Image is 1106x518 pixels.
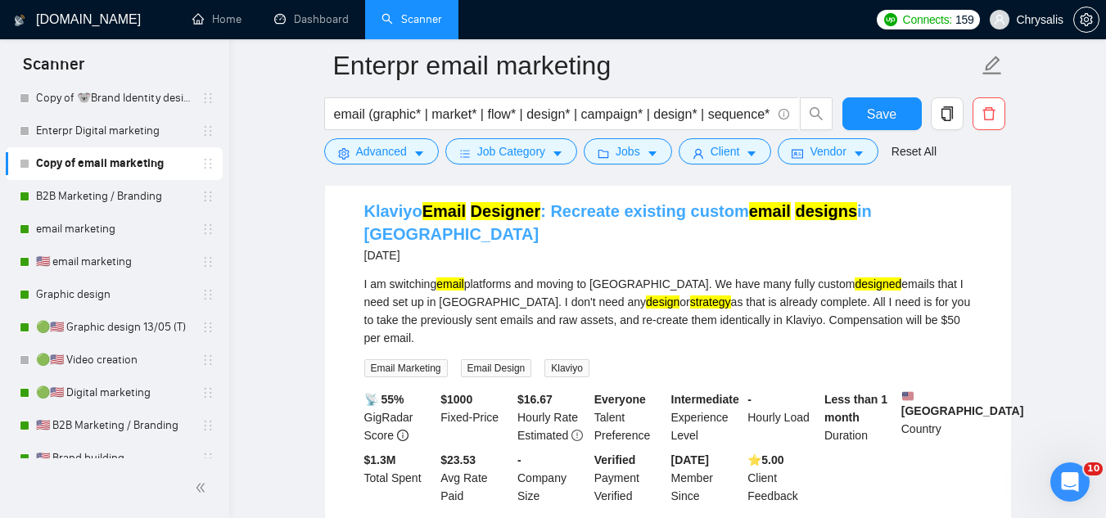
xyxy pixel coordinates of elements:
div: Duration [821,390,898,444]
span: Jobs [616,142,640,160]
span: 😞 [227,349,251,381]
a: searchScanner [381,12,442,26]
span: edit [982,55,1003,76]
button: Save [842,97,922,130]
a: Graphic design [36,278,192,311]
div: Experience Level [668,390,745,444]
div: I am switching platforms and moving to [GEOGRAPHIC_DATA]. We have many fully custom emails that I... [364,275,972,347]
div: GigRadar Score [361,390,438,444]
div: Payment Verified [591,451,668,505]
span: caret-down [413,147,425,160]
span: Estimated [517,429,568,442]
div: Total Spent [361,451,438,505]
button: userClientcaret-down [679,138,772,164]
b: Less than 1 month [824,393,887,424]
span: Email Marketing [364,359,448,377]
b: ⭐️ 5.00 [747,453,783,466]
span: double-left [195,480,211,496]
div: [DATE] [364,245,972,265]
span: holder [201,354,214,367]
span: 10 [1084,462,1103,475]
a: 🇺🇸 B2B Marketing / Branding [36,409,192,442]
b: - [747,393,752,406]
mark: Designer [471,202,541,220]
a: Copy of email marketing [36,147,192,180]
b: Intermediate [671,393,739,406]
span: holder [201,321,214,334]
div: Avg Rate Paid [437,451,514,505]
b: $ 1.3M [364,453,396,466]
span: info-circle [397,430,409,441]
mark: designed [855,277,901,291]
span: Email Design [461,359,532,377]
a: email marketing [36,213,192,245]
span: holder [201,288,214,301]
span: exclamation-circle [571,430,583,441]
input: Search Freelance Jobs... [334,104,771,124]
a: 🟢🇺🇸 Graphic design 13/05 (T) [36,311,192,344]
span: disappointed reaction [218,349,260,381]
mark: email [749,202,791,220]
div: Did this answer your question? [20,332,544,350]
button: Collapse window [492,7,523,38]
button: copy [931,97,964,130]
button: go back [11,7,42,38]
div: Talent Preference [591,390,668,444]
a: 🇺🇸 email marketing [36,245,192,278]
span: holder [201,419,214,432]
div: Close [523,7,553,36]
a: setting [1073,13,1099,26]
img: upwork-logo.png [884,13,897,26]
span: delete [973,106,1004,121]
span: holder [201,223,214,236]
a: homeHome [192,12,242,26]
button: settingAdvancedcaret-down [324,138,439,164]
span: Job Category [477,142,545,160]
span: 😐 [269,349,293,381]
span: 😃 [312,349,336,381]
button: delete [973,97,1005,130]
span: search [801,106,832,121]
span: holder [201,386,214,399]
b: - [517,453,521,466]
span: smiley reaction [303,349,345,381]
span: Advanced [356,142,407,160]
a: Copy of 🐨Brand Identity design 06/08 (J) [36,82,192,115]
input: Scanner name... [333,45,978,86]
mark: Email [422,202,466,220]
span: setting [338,147,350,160]
span: holder [201,255,214,268]
b: Verified [594,453,636,466]
div: Fixed-Price [437,390,514,444]
button: idcardVendorcaret-down [778,138,878,164]
div: Client Feedback [744,451,821,505]
button: barsJob Categorycaret-down [445,138,577,164]
button: folderJobscaret-down [584,138,672,164]
span: info-circle [779,109,789,119]
span: Scanner [10,52,97,87]
span: caret-down [853,147,864,160]
a: Open in help center [216,402,347,415]
span: holder [201,92,214,105]
b: $ 16.67 [517,393,553,406]
span: neutral face reaction [260,349,303,381]
iframe: Intercom live chat [1050,462,1090,502]
span: holder [201,452,214,465]
span: Client [711,142,740,160]
span: folder [598,147,609,160]
a: Reset All [892,142,937,160]
span: setting [1074,13,1099,26]
img: logo [14,7,25,34]
span: 159 [955,11,973,29]
span: caret-down [746,147,757,160]
div: Hourly Rate [514,390,591,444]
button: search [800,97,833,130]
b: [GEOGRAPHIC_DATA] [901,390,1024,417]
b: $23.53 [440,453,476,466]
a: B2B Marketing / Branding [36,180,192,213]
span: Connects: [903,11,952,29]
mark: email [436,277,463,291]
a: KlaviyoEmail Designer: Recreate existing customemail designsin [GEOGRAPHIC_DATA] [364,202,872,243]
span: holder [201,157,214,170]
span: copy [932,106,963,121]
